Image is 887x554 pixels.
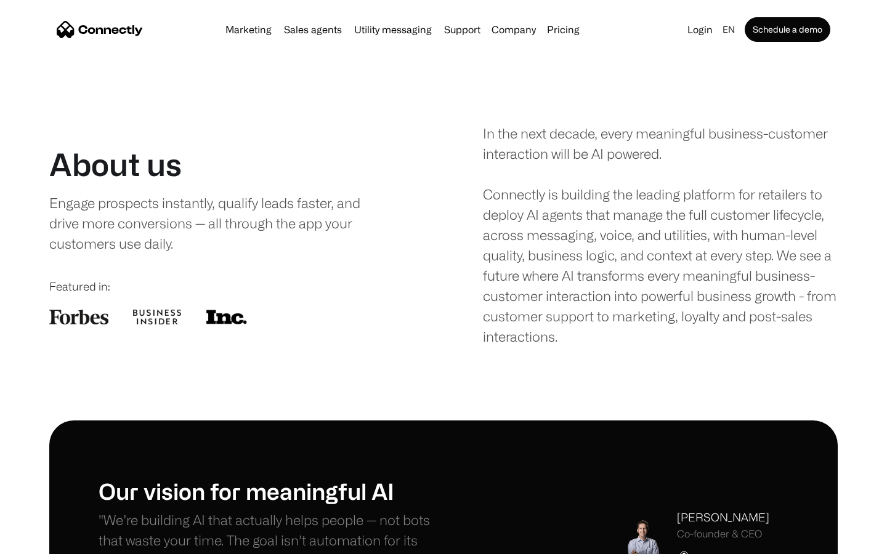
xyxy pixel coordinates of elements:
a: Sales agents [279,25,347,34]
div: Company [492,21,536,38]
a: Schedule a demo [745,17,830,42]
h1: About us [49,146,182,183]
div: [PERSON_NAME] [677,509,769,526]
ul: Language list [25,532,74,550]
a: Marketing [221,25,277,34]
a: Utility messaging [349,25,437,34]
a: Support [439,25,485,34]
a: Pricing [542,25,585,34]
a: Login [682,21,718,38]
div: Co-founder & CEO [677,528,769,540]
div: en [723,21,735,38]
div: Featured in: [49,278,404,295]
h1: Our vision for meaningful AI [99,478,443,504]
aside: Language selected: English [12,531,74,550]
div: Engage prospects instantly, qualify leads faster, and drive more conversions — all through the ap... [49,193,386,254]
div: In the next decade, every meaningful business-customer interaction will be AI powered. Connectly ... [483,123,838,347]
